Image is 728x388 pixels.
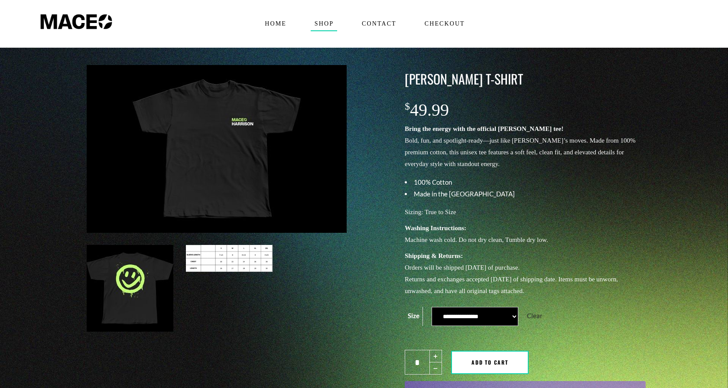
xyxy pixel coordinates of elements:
strong: Shipping & Returns: [405,252,463,259]
h3: [PERSON_NAME] T-Shirt [405,70,646,88]
span: Shop [311,17,337,31]
span: Made in the [GEOGRAPHIC_DATA] [414,190,515,198]
span: Sizing: True to Size [405,209,456,215]
bdi: 49.99 [405,100,449,120]
span: 100% Cotton [414,178,452,186]
p: Orders will be shipped [DATE] of purchase. Returns and exchanges accepted [DATE] of shipping date... [405,250,646,297]
img: Maceo Harrison T-Shirt - Image 3 [186,245,273,272]
span: $ [405,101,410,112]
a: Clear options [527,312,543,320]
img: Maceo Harrison T-Shirt [87,65,347,233]
p: Bold, fun, and spotlight-ready—just like [PERSON_NAME]’s moves. Made from 100% premium cotton, th... [405,123,646,170]
span: Checkout [421,17,468,31]
button: Add to cart [451,351,529,374]
img: Maceo Harrison T-Shirt - Image 2 [87,245,173,332]
span: Contact [358,17,400,31]
strong: Bring the energy with the official [PERSON_NAME] tee! [405,125,563,132]
p: Machine wash cold. Do not dry clean, Tumble dry low. [405,222,646,246]
strong: Washing Instructions: [405,225,466,231]
span: Home [261,17,290,31]
label: Size [408,312,419,320]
